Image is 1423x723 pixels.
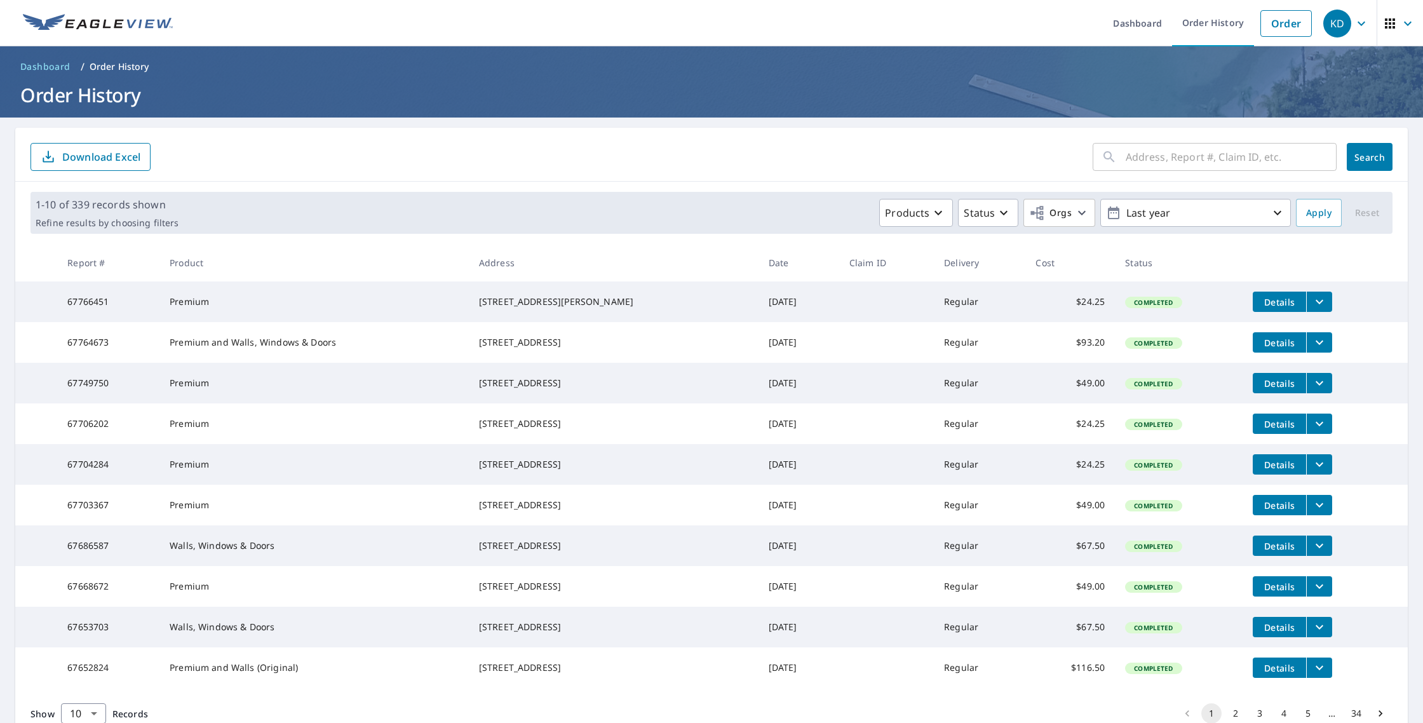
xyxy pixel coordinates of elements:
[1253,292,1306,312] button: detailsBtn-67766451
[1126,542,1180,551] span: Completed
[1253,332,1306,353] button: detailsBtn-67764673
[479,417,748,430] div: [STREET_ADDRESS]
[1260,337,1298,349] span: Details
[1260,377,1298,389] span: Details
[1322,707,1342,720] div: …
[1347,143,1393,171] button: Search
[839,244,934,281] th: Claim ID
[1126,379,1180,388] span: Completed
[1323,10,1351,37] div: KD
[57,485,159,525] td: 67703367
[934,363,1025,403] td: Regular
[1306,414,1332,434] button: filesDropdownBtn-67706202
[1253,414,1306,434] button: detailsBtn-67706202
[57,281,159,322] td: 67766451
[1126,461,1180,470] span: Completed
[57,444,159,485] td: 67704284
[759,403,839,444] td: [DATE]
[1306,454,1332,475] button: filesDropdownBtn-67704284
[1126,139,1337,175] input: Address, Report #, Claim ID, etc.
[759,444,839,485] td: [DATE]
[112,708,148,720] span: Records
[1253,576,1306,597] button: detailsBtn-67668672
[479,499,748,511] div: [STREET_ADDRESS]
[759,244,839,281] th: Date
[1126,339,1180,348] span: Completed
[1126,298,1180,307] span: Completed
[479,539,748,552] div: [STREET_ADDRESS]
[90,60,149,73] p: Order History
[934,322,1025,363] td: Regular
[1253,536,1306,556] button: detailsBtn-67686587
[1260,499,1298,511] span: Details
[1253,495,1306,515] button: detailsBtn-67703367
[62,150,140,164] p: Download Excel
[479,661,748,674] div: [STREET_ADDRESS]
[469,244,759,281] th: Address
[1306,292,1332,312] button: filesDropdownBtn-67766451
[36,197,179,212] p: 1-10 of 339 records shown
[159,647,469,688] td: Premium and Walls (Original)
[1025,322,1115,363] td: $93.20
[759,485,839,525] td: [DATE]
[1260,662,1298,674] span: Details
[159,566,469,607] td: Premium
[479,621,748,633] div: [STREET_ADDRESS]
[15,82,1408,108] h1: Order History
[1025,363,1115,403] td: $49.00
[759,525,839,566] td: [DATE]
[759,363,839,403] td: [DATE]
[879,199,953,227] button: Products
[1260,418,1298,430] span: Details
[30,143,151,171] button: Download Excel
[1126,664,1180,673] span: Completed
[1025,647,1115,688] td: $116.50
[1357,151,1382,163] span: Search
[885,205,929,220] p: Products
[1306,658,1332,678] button: filesDropdownBtn-67652824
[1025,444,1115,485] td: $24.25
[1306,617,1332,637] button: filesDropdownBtn-67653703
[57,322,159,363] td: 67764673
[1126,420,1180,429] span: Completed
[1306,495,1332,515] button: filesDropdownBtn-67703367
[57,647,159,688] td: 67652824
[23,14,173,33] img: EV Logo
[1260,10,1312,37] a: Order
[1025,485,1115,525] td: $49.00
[479,295,748,308] div: [STREET_ADDRESS][PERSON_NAME]
[934,566,1025,607] td: Regular
[964,205,995,220] p: Status
[159,281,469,322] td: Premium
[759,647,839,688] td: [DATE]
[1253,658,1306,678] button: detailsBtn-67652824
[934,444,1025,485] td: Regular
[759,566,839,607] td: [DATE]
[159,403,469,444] td: Premium
[81,59,84,74] li: /
[1296,199,1342,227] button: Apply
[1023,199,1095,227] button: Orgs
[1253,373,1306,393] button: detailsBtn-67749750
[57,525,159,566] td: 67686587
[934,525,1025,566] td: Regular
[1126,583,1180,591] span: Completed
[934,244,1025,281] th: Delivery
[759,281,839,322] td: [DATE]
[57,244,159,281] th: Report #
[958,199,1018,227] button: Status
[1025,244,1115,281] th: Cost
[1306,205,1332,221] span: Apply
[159,607,469,647] td: Walls, Windows & Doors
[479,336,748,349] div: [STREET_ADDRESS]
[159,444,469,485] td: Premium
[479,580,748,593] div: [STREET_ADDRESS]
[36,217,179,229] p: Refine results by choosing filters
[1306,576,1332,597] button: filesDropdownBtn-67668672
[159,485,469,525] td: Premium
[57,403,159,444] td: 67706202
[1260,459,1298,471] span: Details
[759,607,839,647] td: [DATE]
[1260,621,1298,633] span: Details
[1260,296,1298,308] span: Details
